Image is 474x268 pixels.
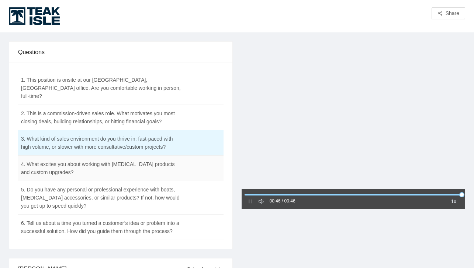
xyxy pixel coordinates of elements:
[437,11,443,17] span: share-alt
[18,215,187,240] td: 6. Tell us about a time you turned a customer’s idea or problem into a successful solution. How d...
[451,197,456,205] span: 1x
[259,199,264,204] span: sound
[446,9,459,17] span: Share
[432,7,465,19] button: share-altShare
[270,198,295,205] div: 00:46 / 00:46
[9,7,60,25] img: Teak Isle
[18,130,187,156] td: 3. What kind of sales environment do you thrive in: fast-paced with high volume, or slower with m...
[18,105,187,130] td: 2. This is a commission-driven sales role. What motivates you most—closing deals, building relati...
[18,42,224,63] div: Questions
[18,71,187,105] td: 1. This position is onsite at our [GEOGRAPHIC_DATA], [GEOGRAPHIC_DATA] office. Are you comfortabl...
[248,199,253,204] span: pause
[18,156,187,181] td: 4. What excites you about working with [MEDICAL_DATA] products and custom upgrades?
[18,181,187,215] td: 5. Do you have any personal or professional experience with boats, [MEDICAL_DATA] accessories, or...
